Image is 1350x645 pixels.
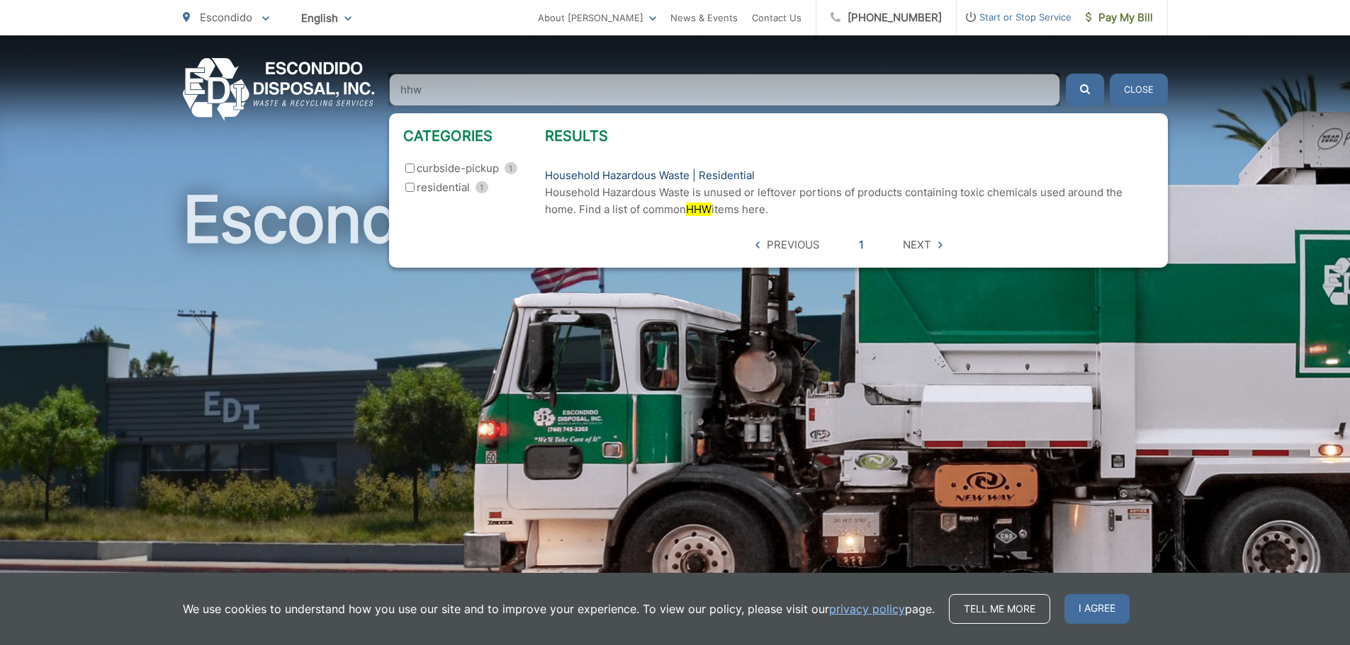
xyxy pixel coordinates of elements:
[545,167,755,184] a: Household Hazardous Waste | Residential
[505,162,517,174] span: 1
[1110,74,1168,106] button: Close
[476,181,488,193] span: 1
[538,9,656,26] a: About [PERSON_NAME]
[829,600,905,617] a: privacy policy
[403,127,545,144] h3: Categories
[183,58,375,121] a: EDCD logo. Return to the homepage.
[417,160,499,177] span: curbside-pickup
[1086,9,1153,26] span: Pay My Bill
[859,236,864,253] a: 1
[405,183,415,192] input: residential 1
[670,9,738,26] a: News & Events
[545,184,1154,218] p: Household Hazardous Waste is unused or leftover portions of products containing toxic chemicals u...
[417,179,470,196] span: residential
[183,600,935,617] p: We use cookies to understand how you use our site and to improve your experience. To view our pol...
[686,202,711,216] mark: HHW
[389,74,1060,106] input: Search
[405,164,415,173] input: curbside-pickup 1
[545,127,1154,144] h3: Results
[949,594,1050,624] a: Tell me more
[183,184,1168,632] h1: Escondido
[1066,74,1104,106] button: Submit the search query.
[752,9,801,26] a: Contact Us
[903,236,931,253] span: Next
[1064,594,1130,624] span: I agree
[200,11,252,24] span: Escondido
[291,6,362,30] span: English
[767,236,820,253] span: Previous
